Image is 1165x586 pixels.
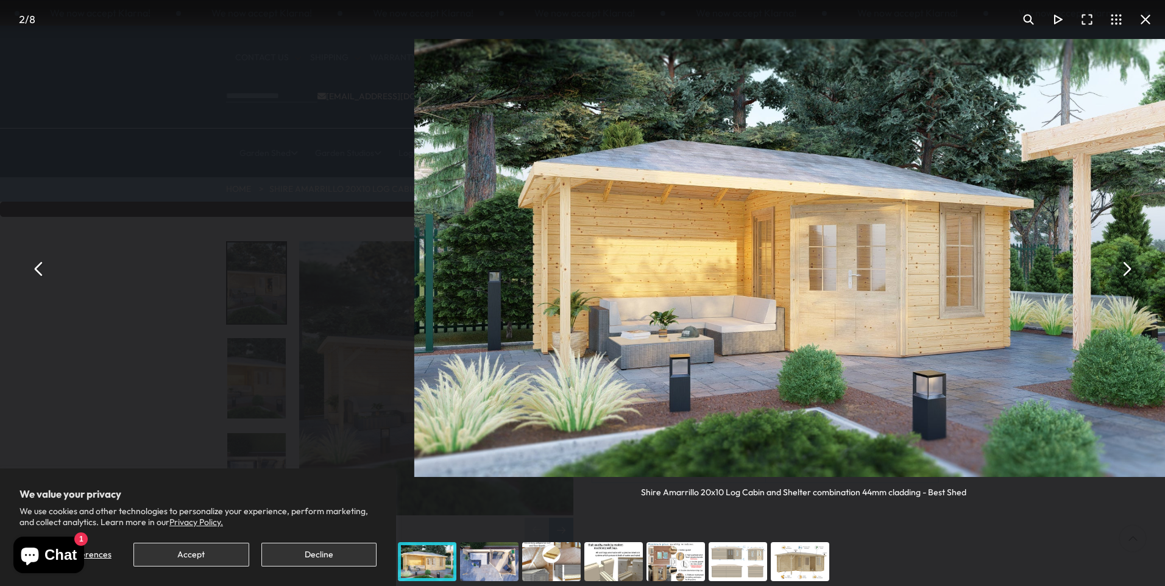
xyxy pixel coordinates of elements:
button: Next [1111,254,1141,283]
button: Previous [24,254,54,283]
div: Shire Amarrillo 20x10 Log Cabin and Shelter combination 44mm cladding - Best Shed [641,477,966,498]
span: 8 [29,13,35,26]
h2: We value your privacy [19,488,377,500]
span: 2 [19,13,25,26]
a: Privacy Policy. [169,517,223,528]
button: Toggle zoom level [1014,5,1043,34]
button: Close [1131,5,1160,34]
div: / [5,5,49,34]
button: Accept [133,543,249,567]
inbox-online-store-chat: Shopify online store chat [10,537,88,576]
p: We use cookies and other technologies to personalize your experience, perform marketing, and coll... [19,506,377,528]
button: Decline [261,543,377,567]
button: Toggle thumbnails [1102,5,1131,34]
